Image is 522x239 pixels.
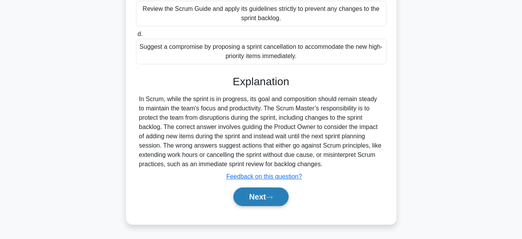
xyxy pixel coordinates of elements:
[138,31,143,37] span: d.
[141,75,382,88] h3: Explanation
[139,95,383,169] div: In Scrum, while the sprint is in progress, its goal and composition should remain steady to maint...
[136,1,386,26] div: Review the Scrum Guide and apply its guidelines strictly to prevent any changes to the sprint bac...
[226,173,302,180] a: Feedback on this question?
[233,187,289,206] button: Next
[136,39,386,64] div: Suggest a compromise by proposing a sprint cancellation to accommodate the new high-priority item...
